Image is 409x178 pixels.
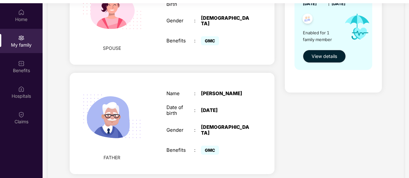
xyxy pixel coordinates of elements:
[104,154,120,161] span: FATHER
[201,15,249,27] div: [DEMOGRAPHIC_DATA]
[18,35,25,41] img: svg+xml;base64,PHN2ZyB3aWR0aD0iMjAiIGhlaWdodD0iMjAiIHZpZXdCb3g9IjAgMCAyMCAyMCIgZmlsbD0ibm9uZSIgeG...
[18,9,25,16] img: svg+xml;base64,PHN2ZyBpZD0iSG9tZSIgeG1sbnM9Imh0dHA6Ly93d3cudzMub3JnLzIwMDAvc3ZnIiB3aWR0aD0iMjAiIG...
[194,38,201,44] div: :
[201,91,249,96] div: [PERSON_NAME]
[18,86,25,92] img: svg+xml;base64,PHN2ZyBpZD0iSG9zcGl0YWxzIiB4bWxucz0iaHR0cDovL3d3dy53My5vcmcvMjAwMC9zdmciIHdpZHRoPS...
[201,36,219,45] span: GMC
[194,18,201,24] div: :
[201,146,219,155] span: GMC
[339,7,375,47] img: icon
[201,124,249,136] div: [DEMOGRAPHIC_DATA]
[18,60,25,67] img: svg+xml;base64,PHN2ZyBpZD0iQmVuZWZpdHMiIHhtbG5zPSJodHRwOi8vd3d3LnczLm9yZy8yMDAwL3N2ZyIgd2lkdGg9Ij...
[332,1,345,6] span: [DATE]
[194,147,201,153] div: :
[18,111,25,118] img: svg+xml;base64,PHN2ZyBpZD0iQ2xhaW0iIHhtbG5zPSJodHRwOi8vd3d3LnczLm9yZy8yMDAwL3N2ZyIgd2lkdGg9IjIwIi...
[103,45,121,52] span: SPOUSE
[300,12,315,28] img: svg+xml;base64,PHN2ZyB4bWxucz0iaHR0cDovL3d3dy53My5vcmcvMjAwMC9zdmciIHdpZHRoPSI0OC45NDMiIGhlaWdodD...
[312,53,337,60] span: View details
[194,91,201,96] div: :
[166,38,194,44] div: Benefits
[166,105,194,116] div: Date of birth
[75,79,149,154] img: svg+xml;base64,PHN2ZyB4bWxucz0iaHR0cDovL3d3dy53My5vcmcvMjAwMC9zdmciIHhtbG5zOnhsaW5rPSJodHRwOi8vd3...
[194,107,201,113] div: :
[201,107,249,113] div: [DATE]
[303,29,339,43] span: Enabled for 1 family member
[194,127,201,133] div: :
[166,127,194,133] div: Gender
[166,18,194,24] div: Gender
[303,1,317,6] span: [DATE]
[166,91,194,96] div: Name
[303,50,346,63] button: View details
[166,147,194,153] div: Benefits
